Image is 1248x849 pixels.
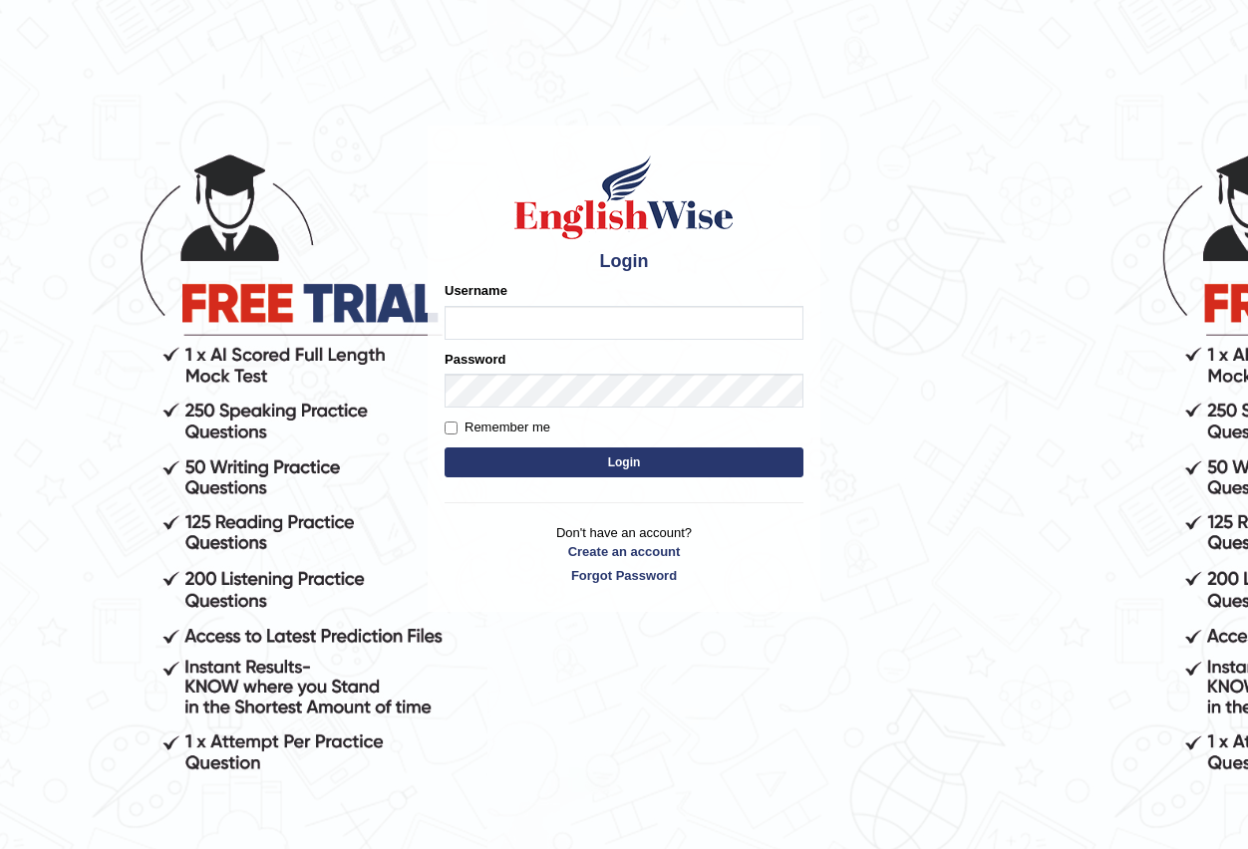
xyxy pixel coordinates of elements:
[445,566,803,585] a: Forgot Password
[510,152,738,242] img: Logo of English Wise sign in for intelligent practice with AI
[445,523,803,585] p: Don't have an account?
[445,252,803,272] h4: Login
[445,418,550,437] label: Remember me
[445,542,803,561] a: Create an account
[445,281,507,300] label: Username
[445,447,803,477] button: Login
[445,350,505,369] label: Password
[445,422,458,434] input: Remember me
